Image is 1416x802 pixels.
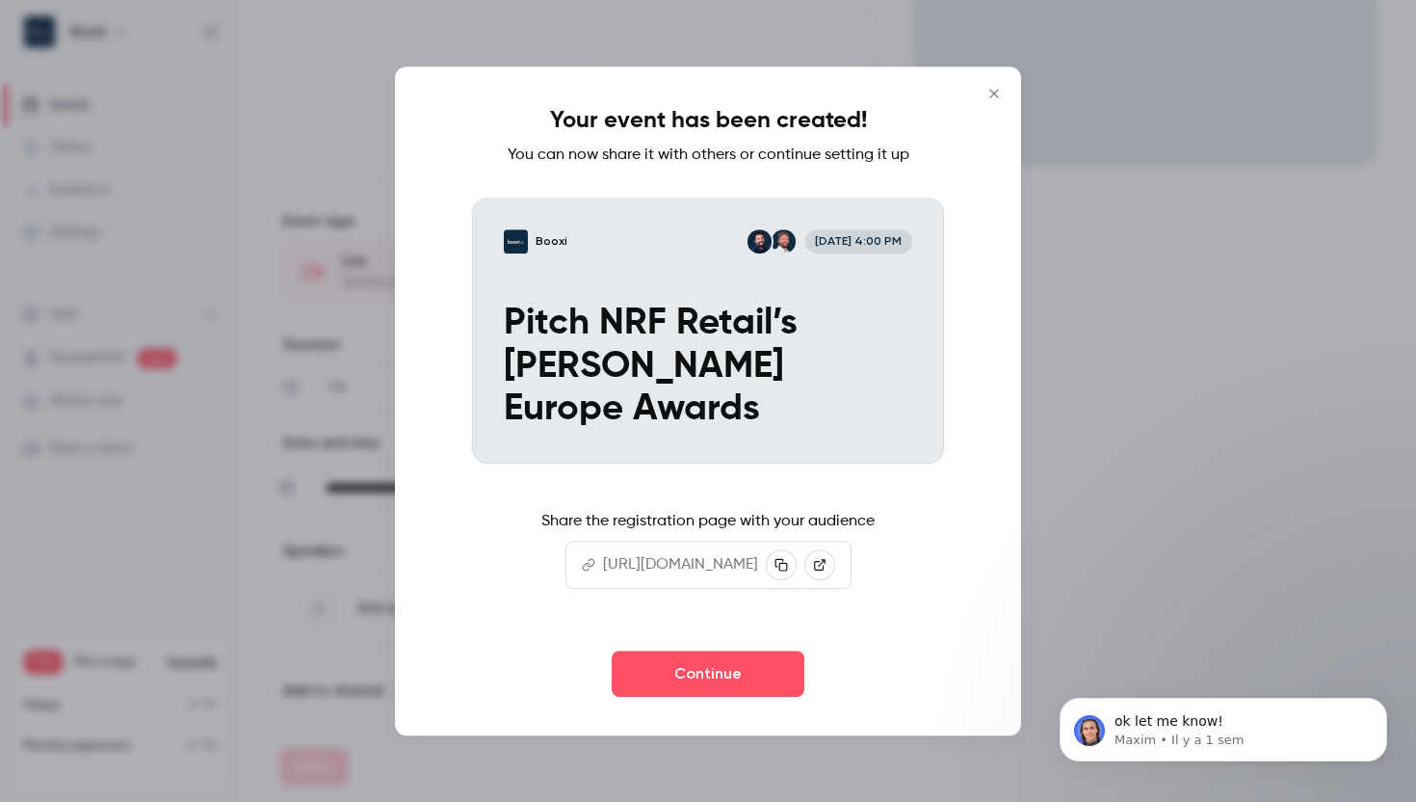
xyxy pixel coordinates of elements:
[504,229,528,254] img: Pitch NRF Retail’s Big Show Europe Awards
[975,74,1013,113] button: Close
[504,304,912,432] p: Pitch NRF Retail’s [PERSON_NAME] Europe Awards
[747,229,772,254] img: Elie Perez
[541,510,875,533] p: Share the registration page with your audience
[772,229,796,254] img: Jean-Baptiste Herlem
[603,553,758,576] p: [URL][DOMAIN_NAME]
[1031,657,1416,792] iframe: Intercom notifications message
[508,144,909,167] p: You can now share it with others or continue setting it up
[805,229,912,254] span: [DATE] 4:00 PM
[536,233,567,250] p: Booxi
[612,651,804,697] button: Continue
[550,105,867,136] h1: Your event has been created!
